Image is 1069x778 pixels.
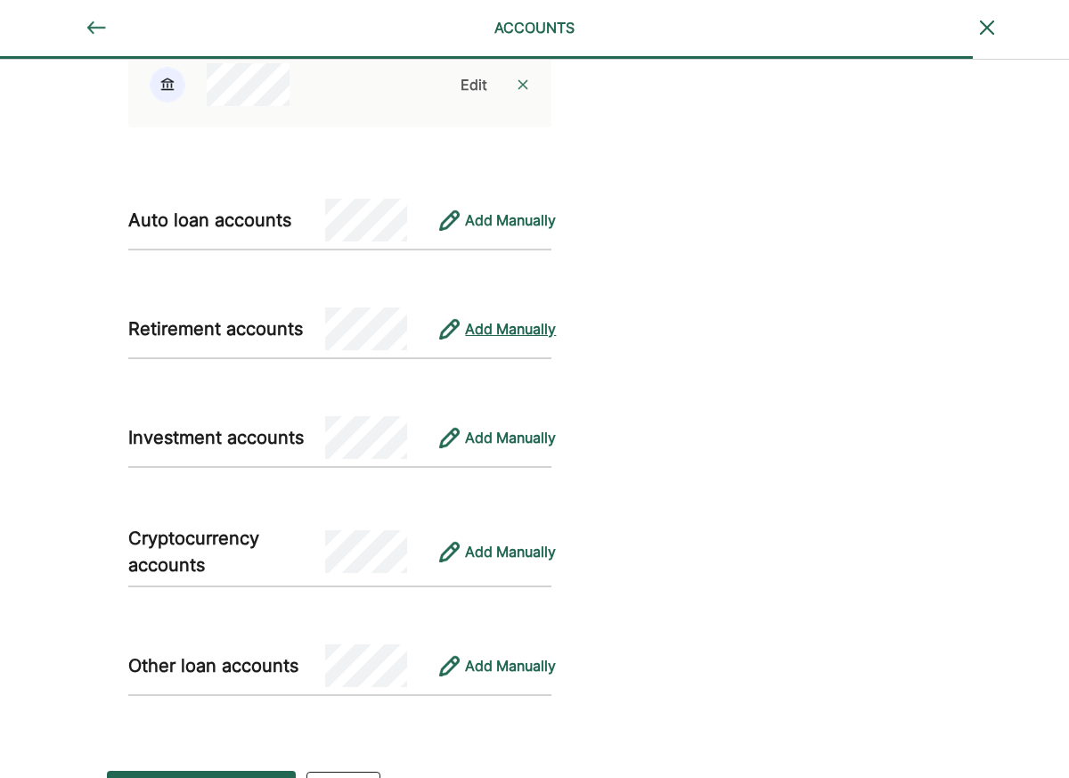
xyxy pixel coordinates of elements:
div: Cryptocurrency accounts [128,525,325,578]
div: Add Manually [465,427,556,448]
div: Edit [461,74,487,95]
div: ACCOUNTS [381,17,687,38]
div: Add Manually [465,655,556,676]
div: Add Manually [465,541,556,562]
div: Retirement accounts [128,315,325,342]
div: Other loan accounts [128,652,325,679]
div: Add Manually [465,318,556,340]
div: Investment accounts [128,424,325,451]
div: Auto loan accounts [128,207,325,233]
div: Add Manually [465,209,556,231]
